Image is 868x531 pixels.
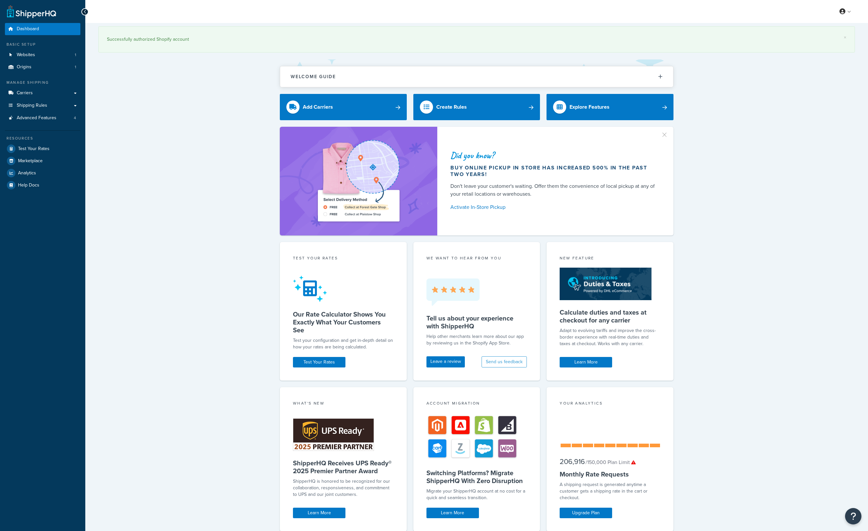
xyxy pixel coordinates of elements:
div: Manage Shipping [5,80,80,85]
a: Activate In-Store Pickup [450,203,658,212]
a: Explore Features [547,94,673,120]
a: Add Carriers [280,94,407,120]
h5: Calculate duties and taxes at checkout for any carrier [560,308,660,324]
h5: Tell us about your experience with ShipperHQ [426,314,527,330]
a: Carriers [5,87,80,99]
span: Analytics [18,170,36,176]
span: Help Docs [18,183,39,188]
a: Advanced Features4 [5,112,80,124]
button: Send us feedback [482,356,527,367]
span: Carriers [17,90,33,96]
a: Learn More [426,508,479,518]
div: Resources [5,136,80,141]
div: Buy online pickup in store has increased 500% in the past two years! [450,165,658,178]
div: Successfully authorized Shopify account [107,35,846,44]
div: What's New [293,400,394,408]
div: New Feature [560,255,660,263]
a: Learn More [293,508,345,518]
a: × [844,35,846,40]
div: Test your rates [293,255,394,263]
span: Websites [17,52,35,58]
span: Advanced Features [17,115,56,121]
li: Websites [5,49,80,61]
span: Origins [17,64,31,70]
a: Upgrade Plan [560,508,612,518]
div: Don't leave your customer's waiting. Offer them the convenience of local pickup at any of your re... [450,182,658,198]
div: Your Analytics [560,400,660,408]
div: Test your configuration and get in-depth detail on how your rates are being calculated. [293,337,394,350]
span: Shipping Rules [17,103,47,108]
div: Migrate your ShipperHQ account at no cost for a quick and seamless transition. [426,488,527,501]
img: ad-shirt-map-b0359fc47e01cab431d101c4b569394f6a03f54285957d908178d52f29eb9668.png [299,137,418,226]
span: 1 [75,52,76,58]
a: Learn More [560,357,612,367]
li: Origins [5,61,80,73]
h2: Welcome Guide [291,74,336,79]
span: Dashboard [17,26,39,32]
a: Test Your Rates [5,143,80,155]
a: Marketplace [5,155,80,167]
span: 206,916 [560,456,585,467]
span: 1 [75,64,76,70]
a: Help Docs [5,179,80,191]
a: Create Rules [413,94,540,120]
div: Add Carriers [303,102,333,112]
li: Advanced Features [5,112,80,124]
div: Explore Features [569,102,610,112]
h5: ShipperHQ Receives UPS Ready® 2025 Premier Partner Award [293,459,394,475]
a: Websites1 [5,49,80,61]
p: Help other merchants learn more about our app by reviewing us in the Shopify App Store. [426,333,527,346]
a: Leave a review [426,356,465,367]
h5: Our Rate Calculator Shows You Exactly What Your Customers See [293,310,394,334]
small: / 150,000 Plan Limit [586,458,636,466]
a: Origins1 [5,61,80,73]
h5: Monthly Rate Requests [560,470,660,478]
h5: Switching Platforms? Migrate ShipperHQ With Zero Disruption [426,469,527,485]
a: Analytics [5,167,80,179]
div: Create Rules [436,102,467,112]
button: Welcome Guide [280,66,673,87]
p: ShipperHQ is honored to be recognized for our collaboration, responsiveness, and commitment to UP... [293,478,394,498]
div: Did you know? [450,151,658,160]
a: Dashboard [5,23,80,35]
span: 4 [74,115,76,121]
span: Marketplace [18,158,43,164]
div: Account Migration [426,400,527,408]
p: we want to hear from you [426,255,527,261]
a: Shipping Rules [5,100,80,112]
p: Adapt to evolving tariffs and improve the cross-border experience with real-time duties and taxes... [560,327,660,347]
div: A shipping request is generated anytime a customer gets a shipping rate in the cart or checkout. [560,481,660,501]
span: Test Your Rates [18,146,50,152]
button: Open Resource Center [845,508,861,524]
div: Basic Setup [5,42,80,47]
a: Test Your Rates [293,357,345,367]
